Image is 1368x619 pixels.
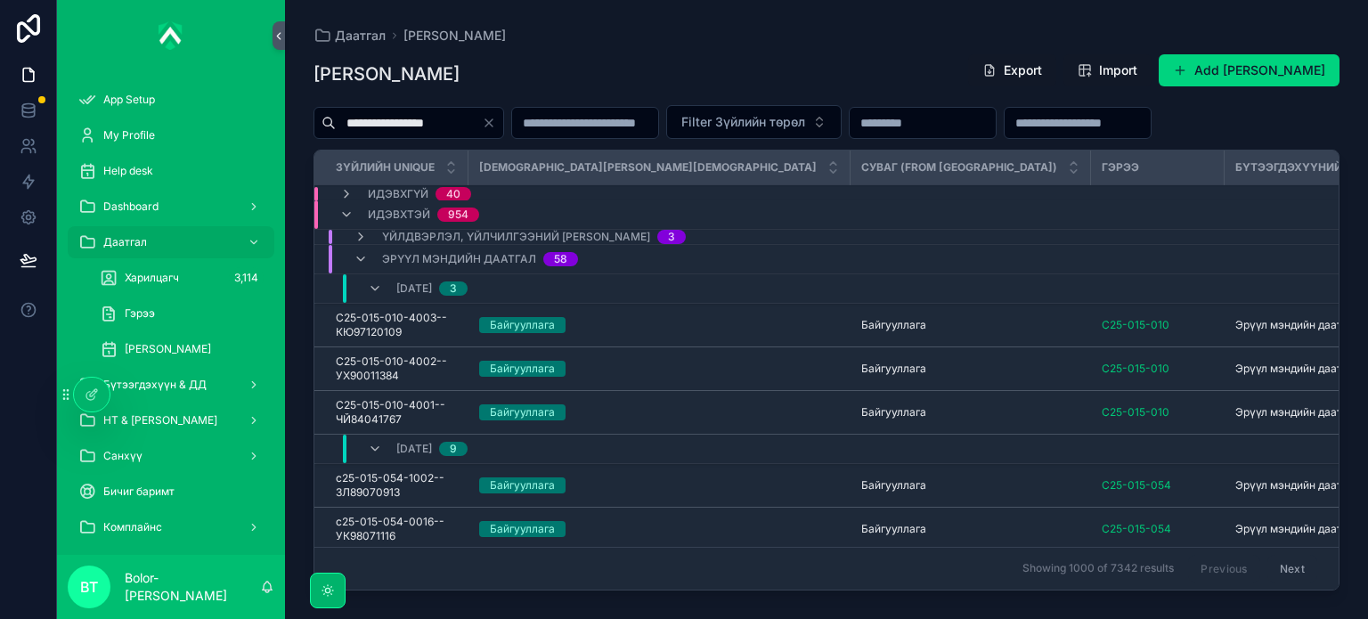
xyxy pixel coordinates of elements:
span: Байгууллага [861,362,926,376]
span: [DATE] [396,442,432,456]
a: Байгууллага [861,478,1080,493]
a: Санхүү [68,440,274,472]
div: Байгууллага [490,317,555,333]
a: c25-015-054-1002--ЗЛ89070913 [336,471,458,500]
a: App Setup [68,84,274,116]
span: Showing 1000 of 7342 results [1022,562,1174,576]
a: Байгууллага [479,521,840,537]
a: Help desk [68,155,274,187]
span: Байгууллага [861,478,926,493]
span: Харилцагч [125,271,179,285]
span: Бүтээгдэхүүний нэр [1235,160,1368,175]
span: Help desk [103,164,153,178]
span: App Setup [103,93,155,107]
span: Санхүү [103,449,142,463]
a: C25-015-054 [1102,478,1214,493]
div: Байгууллага [490,361,555,377]
span: Идэвхгүй [368,187,428,201]
button: Select Button [666,105,842,139]
div: Байгууллага [490,477,555,493]
button: Add [PERSON_NAME] [1159,54,1339,86]
a: Бичиг баримт [68,476,274,508]
span: Идэвхтэй [368,208,430,222]
span: Бичиг баримт [103,485,175,499]
span: Import [1099,61,1137,79]
span: Dashboard [103,200,159,214]
a: Байгууллага [861,362,1080,376]
span: [DEMOGRAPHIC_DATA][PERSON_NAME][DEMOGRAPHIC_DATA] [479,160,817,175]
img: App logo [159,21,183,50]
span: Гэрээ [125,306,155,321]
a: C25-015-010 [1102,318,1169,332]
h1: [PERSON_NAME] [313,61,460,86]
a: Dashboard [68,191,274,223]
a: Байгууллага [861,318,1080,332]
button: Next [1267,555,1317,582]
div: 3 [668,230,675,244]
div: Байгууллага [490,521,555,537]
div: 40 [446,187,460,201]
div: scrollable content [57,71,285,555]
a: Даатгал [68,226,274,258]
button: Clear [482,116,503,130]
div: 3,114 [229,267,264,289]
button: Export [968,54,1056,86]
span: [DATE] [396,281,432,296]
a: c25-015-054-0016--УК98071116 [336,515,458,543]
a: Байгууллага [479,477,840,493]
p: Bolor-[PERSON_NAME] [125,569,260,605]
span: Filter Зүйлийн төрөл [681,113,805,131]
span: Эрүүл мэндийн даатгал [1235,405,1359,419]
span: Бүтээгдэхүүн & ДД [103,378,207,392]
a: C25-015-010 [1102,362,1169,376]
div: 3 [450,281,457,296]
span: Эрүүл мэндийн даатгал [1235,318,1359,332]
span: Үйлдвэрлэл, үйлчилгээний [PERSON_NAME] [382,230,650,244]
span: C25-015-010 [1102,405,1169,419]
span: [PERSON_NAME] [125,342,211,356]
span: Эрүүл мэндийн даатгал [382,252,536,266]
div: 9 [450,442,457,456]
a: My Profile [68,119,274,151]
a: НТ & [PERSON_NAME] [68,404,274,436]
a: C25-015-010-4003--КЮ97120109 [336,311,458,339]
a: C25-015-010-4002--УХ90011384 [336,354,458,383]
span: Суваг (from [GEOGRAPHIC_DATA]) [861,160,1057,175]
span: Комплайнс [103,520,162,534]
a: C25-015-054 [1102,522,1171,536]
a: Байгууллага [479,404,840,420]
a: C25-015-010-4001--ЧЙ84041767 [336,398,458,427]
a: Байгууллага [861,522,1080,536]
a: Гэрээ [89,297,274,330]
a: Даатгал [313,27,386,45]
span: Эрүүл мэндийн даатгал [1235,362,1359,376]
span: Байгууллага [861,318,926,332]
span: BT [80,576,98,598]
a: C25-015-010 [1102,362,1214,376]
a: C25-015-010 [1102,318,1214,332]
a: C25-015-054 [1102,522,1214,536]
a: [PERSON_NAME] [89,333,274,365]
a: Комплайнс [68,511,274,543]
a: C25-015-010 [1102,405,1214,419]
span: Эрүүл мэндийн даатгал [1235,522,1359,536]
a: C25-015-054 [1102,478,1171,493]
div: Байгууллага [490,404,555,420]
span: Даатгал [103,235,147,249]
a: Байгууллага [479,317,840,333]
span: Эрүүл мэндийн даатгал [1235,478,1359,493]
div: 58 [554,252,567,266]
span: Зүйлийн unique [336,160,435,175]
span: Гэрээ [1102,160,1139,175]
a: Харилцагч3,114 [89,262,274,294]
a: Бүтээгдэхүүн & ДД [68,369,274,401]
